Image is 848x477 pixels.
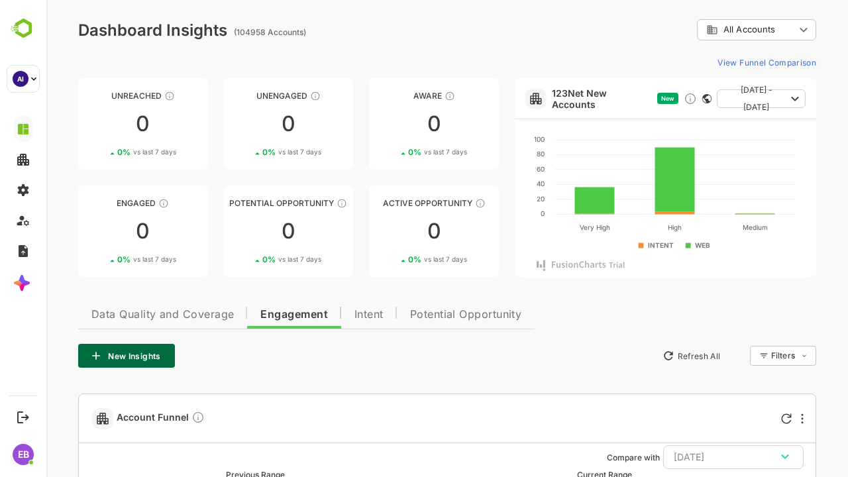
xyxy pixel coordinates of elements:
[505,87,606,110] a: 123Net New Accounts
[364,309,476,320] span: Potential Opportunity
[323,185,452,277] a: Active OpportunityThese accounts have open opportunities which might be at any of the Sales Stage...
[621,223,635,232] text: High
[666,52,770,73] button: View Funnel Comparison
[490,180,498,187] text: 40
[32,78,162,170] a: UnreachedThese accounts have not been engaged with for a defined time period00%vs last 7 days
[362,147,421,157] div: 0 %
[533,223,564,232] text: Very High
[560,452,613,462] ag: Compare with
[118,91,129,101] div: These accounts have not been engaged with for a defined time period
[490,165,498,173] text: 60
[145,411,158,426] div: Compare Funnel to any previous dates, and click on any plot in the current funnel to view the det...
[610,345,680,366] button: Refresh All
[378,254,421,264] span: vs last 7 days
[178,221,307,242] div: 0
[308,309,337,320] span: Intent
[323,78,452,170] a: AwareThese accounts have just entered the buying cycle and need further nurturing00%vs last 7 days
[32,221,162,242] div: 0
[429,198,439,209] div: These accounts have open opportunities which might be at any of the Sales Stages
[627,449,747,466] div: [DATE]
[660,24,749,36] div: All Accounts
[670,89,759,108] button: [DATE] - [DATE]
[32,91,162,101] div: Unreached
[178,198,307,208] div: Potential Opportunity
[490,150,498,158] text: 80
[615,95,628,102] span: New
[323,198,452,208] div: Active Opportunity
[725,350,749,360] div: Filters
[264,91,274,101] div: These accounts have not shown enough engagement and need nurturing
[32,185,162,277] a: EngagedThese accounts are warm, further nurturing would qualify them to MQAs00%vs last 7 days
[290,198,301,209] div: These accounts are MQAs and can be passed on to Inside Sales
[617,445,757,469] button: [DATE]
[637,92,651,105] div: Discover new ICP-fit accounts showing engagement — via intent surges, anonymous website visits, L...
[112,198,123,209] div: These accounts are warm, further nurturing would qualify them to MQAs
[681,81,739,116] span: [DATE] - [DATE]
[656,94,665,103] div: This card does not support filter and segments
[494,209,498,217] text: 0
[651,17,770,43] div: All Accounts
[70,411,158,426] span: Account Funnel
[71,147,130,157] div: 0 %
[14,408,32,426] button: Logout
[187,27,264,37] ag: (104958 Accounts)
[214,309,282,320] span: Engagement
[7,16,40,41] img: BambooboxLogoMark.f1c84d78b4c51b1a7b5f700c9845e183.svg
[696,223,721,231] text: Medium
[232,147,275,157] span: vs last 7 days
[178,91,307,101] div: Unengaged
[323,221,452,242] div: 0
[13,444,34,465] div: EB
[755,413,757,424] div: More
[216,147,275,157] div: 0 %
[32,198,162,208] div: Engaged
[378,147,421,157] span: vs last 7 days
[735,413,745,424] div: Refresh
[71,254,130,264] div: 0 %
[398,91,409,101] div: These accounts have just entered the buying cycle and need further nurturing
[32,21,181,40] div: Dashboard Insights
[178,113,307,134] div: 0
[87,254,130,264] span: vs last 7 days
[32,113,162,134] div: 0
[32,344,129,368] button: New Insights
[45,309,187,320] span: Data Quality and Coverage
[178,185,307,277] a: Potential OpportunityThese accounts are MQAs and can be passed on to Inside Sales00%vs last 7 days
[323,113,452,134] div: 0
[323,91,452,101] div: Aware
[232,254,275,264] span: vs last 7 days
[677,25,729,34] span: All Accounts
[723,344,770,368] div: Filters
[178,78,307,170] a: UnengagedThese accounts have not shown enough engagement and need nurturing00%vs last 7 days
[362,254,421,264] div: 0 %
[488,135,498,143] text: 100
[216,254,275,264] div: 0 %
[490,195,498,203] text: 20
[87,147,130,157] span: vs last 7 days
[13,71,28,87] div: AI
